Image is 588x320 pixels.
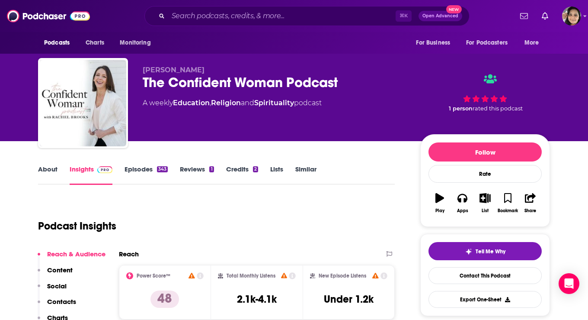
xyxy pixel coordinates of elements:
button: Bookmark [496,187,519,219]
button: Apps [451,187,473,219]
div: 1 [209,166,214,172]
a: Contact This Podcast [428,267,542,284]
p: Social [47,282,67,290]
div: Search podcasts, credits, & more... [144,6,470,26]
img: The Confident Woman Podcast [40,60,126,146]
div: 343 [157,166,168,172]
a: Spirituality [254,99,294,107]
a: Show notifications dropdown [538,9,552,23]
h2: Power Score™ [137,273,170,279]
p: Reach & Audience [47,250,105,258]
span: New [446,5,462,13]
p: 48 [150,291,179,308]
button: Contacts [38,297,76,314]
button: Social [38,282,67,298]
button: Play [428,187,451,219]
a: Reviews1 [180,165,214,185]
a: Education [173,99,210,107]
button: open menu [460,35,520,51]
button: open menu [38,35,81,51]
button: Export One-Sheet [428,291,542,308]
a: About [38,165,58,185]
span: More [524,37,539,49]
span: Podcasts [44,37,70,49]
button: Show profile menu [562,6,581,26]
span: Open Advanced [422,14,458,18]
a: Lists [270,165,283,185]
button: tell me why sparkleTell Me Why [428,242,542,260]
h2: New Episode Listens [319,273,366,279]
p: Content [47,266,73,274]
h3: Under 1.2k [324,293,374,306]
div: Open Intercom Messenger [559,273,579,294]
span: Monitoring [120,37,150,49]
div: 2 [253,166,258,172]
h2: Reach [119,250,139,258]
span: For Business [416,37,450,49]
div: Share [524,208,536,213]
span: [PERSON_NAME] [143,66,205,74]
button: Content [38,266,73,282]
a: Similar [295,165,316,185]
button: Open AdvancedNew [419,11,462,21]
span: Logged in as shelbyjanner [562,6,581,26]
span: Tell Me Why [476,248,505,255]
h3: 2.1k-4.1k [237,293,277,306]
a: Show notifications dropdown [517,9,531,23]
div: Apps [457,208,468,213]
div: List [482,208,489,213]
a: Religion [211,99,241,107]
button: Reach & Audience [38,250,105,266]
div: A weekly podcast [143,98,322,108]
div: Bookmark [498,208,518,213]
button: open menu [114,35,162,51]
span: , [210,99,211,107]
span: ⌘ K [396,10,412,22]
input: Search podcasts, credits, & more... [168,9,396,23]
div: 1 personrated this podcast [420,66,550,120]
a: Episodes343 [125,165,168,185]
h1: Podcast Insights [38,220,116,233]
h2: Total Monthly Listens [227,273,275,279]
img: Podchaser Pro [97,166,112,173]
a: InsightsPodchaser Pro [70,165,112,185]
img: Podchaser - Follow, Share and Rate Podcasts [7,8,90,24]
span: For Podcasters [466,37,508,49]
button: open menu [518,35,550,51]
button: Follow [428,142,542,162]
div: Rate [428,165,542,183]
span: Charts [86,37,104,49]
a: Charts [80,35,109,51]
p: Contacts [47,297,76,306]
img: tell me why sparkle [465,248,472,255]
div: Play [435,208,444,213]
button: open menu [410,35,461,51]
img: User Profile [562,6,581,26]
span: 1 person [449,105,473,112]
span: rated this podcast [473,105,523,112]
button: List [474,187,496,219]
span: and [241,99,254,107]
a: Credits2 [226,165,258,185]
button: Share [519,187,542,219]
